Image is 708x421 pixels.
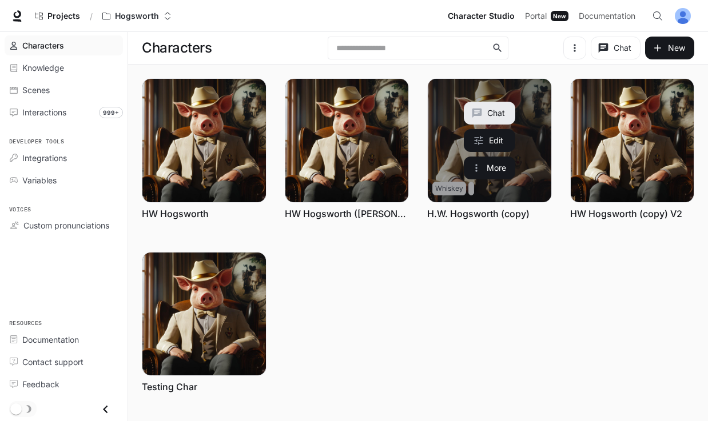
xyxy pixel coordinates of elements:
[448,9,515,23] span: Character Studio
[675,8,691,24] img: User avatar
[5,102,123,122] a: Interactions
[97,5,177,27] button: Open workspace menu
[464,102,515,125] button: Chat with H.W. Hogsworth (copy)
[285,79,409,202] img: HW Hogsworth (basak)
[142,207,209,220] a: HW Hogsworth
[22,334,79,346] span: Documentation
[464,129,515,152] a: Edit H.W. Hogsworth (copy)
[93,398,118,421] button: Close drawer
[570,207,682,220] a: HW Hogsworth (copy) V2
[22,356,83,368] span: Contact support
[645,37,694,59] button: New
[5,374,123,394] a: Feedback
[142,380,197,393] a: Testing Char
[22,62,64,74] span: Knowledge
[285,207,409,220] a: HW Hogsworth ([PERSON_NAME])
[574,5,644,27] a: Documentation
[142,79,266,202] img: HW Hogsworth
[646,5,669,27] button: Open Command Menu
[22,39,64,51] span: Characters
[5,58,123,78] a: Knowledge
[520,5,573,27] a: PortalNew
[23,219,109,231] span: Custom pronunciations
[22,152,67,164] span: Integrations
[443,5,519,27] a: Character Studio
[579,9,635,23] span: Documentation
[10,402,22,415] span: Dark mode toggle
[142,37,212,59] h1: Characters
[22,106,66,118] span: Interactions
[22,84,50,96] span: Scenes
[22,378,59,390] span: Feedback
[464,157,515,179] button: More actions
[115,11,159,21] p: Hogsworth
[5,170,123,190] a: Variables
[571,79,694,202] img: HW Hogsworth (copy) V2
[99,107,123,118] span: 999+
[5,352,123,372] a: Contact support
[5,80,123,100] a: Scenes
[47,11,80,21] span: Projects
[5,35,123,55] a: Characters
[551,11,568,21] div: New
[5,148,123,168] a: Integrations
[5,215,123,235] a: Custom pronunciations
[591,37,641,59] button: Chat
[428,79,551,202] a: H.W. Hogsworth (copy)
[5,330,123,350] a: Documentation
[85,10,97,22] div: /
[525,9,547,23] span: Portal
[142,252,266,376] img: Testing Char
[671,5,694,27] button: User avatar
[22,174,57,186] span: Variables
[30,5,85,27] a: Go to projects
[427,207,530,220] a: H.W. Hogsworth (copy)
